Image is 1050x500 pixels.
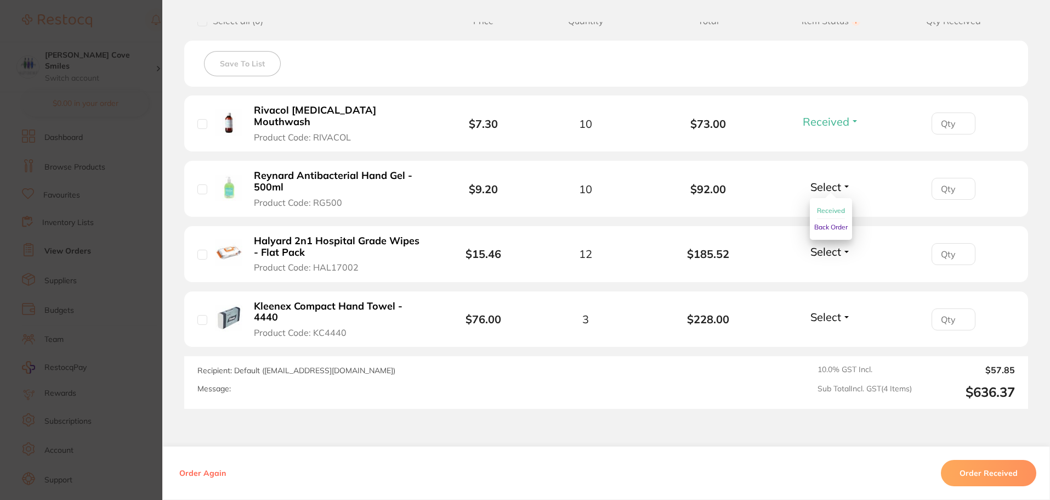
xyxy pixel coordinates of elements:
[469,117,498,131] b: $7.30
[204,51,281,76] button: Save To List
[466,247,501,261] b: $15.46
[254,198,342,207] span: Product Code: RG500
[466,312,501,326] b: $76.00
[807,310,854,324] button: Select
[647,117,770,130] b: $73.00
[810,245,841,259] span: Select
[807,180,854,194] button: Select
[932,178,975,200] input: Qty
[932,308,975,330] input: Qty
[254,170,423,193] b: Reynard Antibacterial Hand Gel - 500ml
[814,223,848,231] span: Back Order
[197,366,395,375] span: Recipient: Default ( [EMAIL_ADDRESS][DOMAIN_NAME] )
[251,104,427,143] button: Rivacol [MEDICAL_DATA] Mouthwash Product Code: RIVACOL
[647,313,770,325] b: $228.00
[810,310,841,324] span: Select
[254,301,423,323] b: Kleenex Compact Hand Towel - 4440
[251,235,427,273] button: Halyard 2n1 Hospital Grade Wipes - Flat Pack Product Code: HAL17002
[251,300,427,339] button: Kleenex Compact Hand Towel - 4440 Product Code: KC4440
[932,113,975,134] input: Qty
[215,175,242,201] img: Reynard Antibacterial Hand Gel - 500ml
[647,183,770,195] b: $92.00
[254,235,423,258] b: Halyard 2n1 Hospital Grade Wipes - Flat Pack
[254,328,347,338] span: Product Code: KC4440
[579,248,592,260] span: 12
[818,365,912,375] span: 10.0 % GST Incl.
[921,384,1015,400] output: $636.37
[176,468,229,478] button: Order Again
[817,203,845,220] button: Received
[215,109,242,136] img: Rivacol Chlorhexidine Mouthwash
[254,132,351,142] span: Product Code: RIVACOL
[803,115,849,128] span: Received
[579,183,592,195] span: 10
[579,117,592,130] span: 10
[799,115,862,128] button: Received
[932,243,975,265] input: Qty
[254,262,359,272] span: Product Code: HAL17002
[921,365,1015,375] output: $57.85
[215,239,242,266] img: Halyard 2n1 Hospital Grade Wipes - Flat Pack
[254,105,423,127] b: Rivacol [MEDICAL_DATA] Mouthwash
[647,248,770,260] b: $185.52
[818,384,912,400] span: Sub Total Incl. GST ( 4 Items)
[810,180,841,194] span: Select
[197,384,231,394] label: Message:
[941,460,1036,486] button: Order Received
[251,170,427,208] button: Reynard Antibacterial Hand Gel - 500ml Product Code: RG500
[215,305,242,332] img: Kleenex Compact Hand Towel - 4440
[469,182,498,196] b: $9.20
[582,313,589,325] span: 3
[814,219,848,235] button: Back Order
[807,245,854,259] button: Select
[817,206,845,215] span: Received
